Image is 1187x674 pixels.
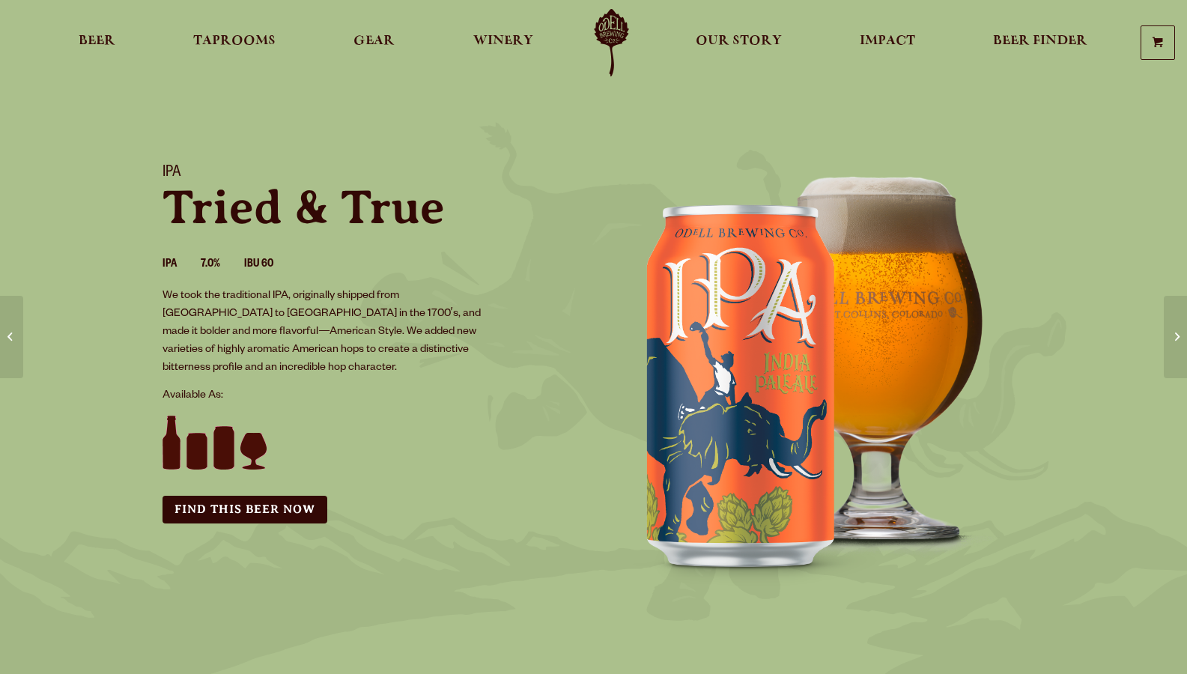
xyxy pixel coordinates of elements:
[860,35,915,47] span: Impact
[583,9,640,76] a: Odell Home
[193,35,276,47] span: Taprooms
[464,9,543,76] a: Winery
[850,9,925,76] a: Impact
[163,164,576,183] h1: IPA
[353,35,395,47] span: Gear
[163,288,494,377] p: We took the traditional IPA, originally shipped from [GEOGRAPHIC_DATA] to [GEOGRAPHIC_DATA] in th...
[69,9,125,76] a: Beer
[244,255,297,275] li: IBU 60
[344,9,404,76] a: Gear
[79,35,115,47] span: Beer
[183,9,285,76] a: Taprooms
[983,9,1097,76] a: Beer Finder
[163,387,576,405] p: Available As:
[201,255,244,275] li: 7.0%
[163,255,201,275] li: IPA
[473,35,533,47] span: Winery
[993,35,1087,47] span: Beer Finder
[163,183,576,231] p: Tried & True
[594,146,1043,595] img: IPA can and glass
[163,496,327,523] a: Find this Beer Now
[686,9,792,76] a: Our Story
[696,35,782,47] span: Our Story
